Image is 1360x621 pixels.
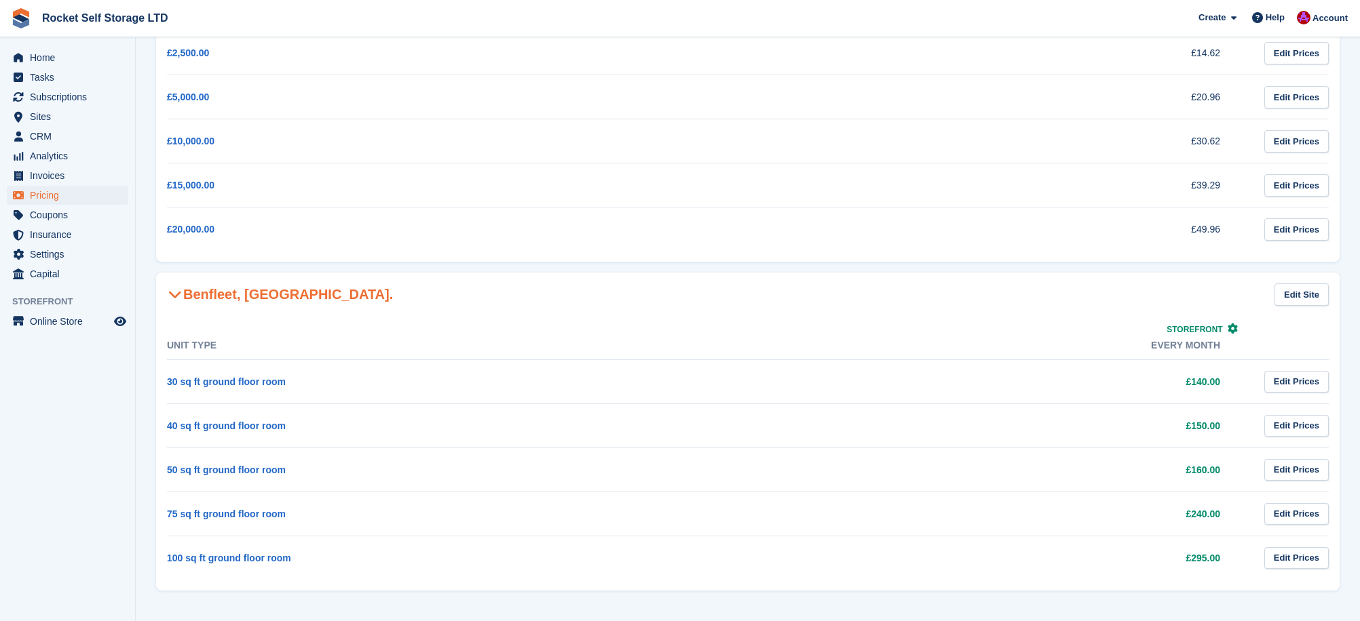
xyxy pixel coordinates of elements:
[30,68,111,87] span: Tasks
[707,31,1247,75] td: £14.62
[37,7,174,29] a: Rocket Self Storage LTD
[707,207,1247,252] td: £49.96
[30,186,111,205] span: Pricing
[1198,11,1226,24] span: Create
[707,536,1247,580] td: £295.00
[30,245,111,264] span: Settings
[7,87,128,106] a: menu
[167,92,209,102] a: £5,000.00
[30,87,111,106] span: Subscriptions
[7,186,128,205] a: menu
[7,107,128,126] a: menu
[7,264,128,283] a: menu
[167,420,286,431] a: 40 sq ft ground floor room
[11,8,31,28] img: stora-icon-8386f47178a22dfd0bd8f6a31ec36ba5ce8667c1dd55bd0f319d3a0aa187defe.svg
[1264,174,1329,197] a: Edit Prices
[1264,547,1329,569] a: Edit Prices
[1312,12,1348,25] span: Account
[1264,218,1329,241] a: Edit Prices
[30,146,111,165] span: Analytics
[1264,415,1329,437] a: Edit Prices
[30,166,111,185] span: Invoices
[707,332,1247,360] th: Every month
[707,403,1247,447] td: £150.00
[1264,130,1329,153] a: Edit Prices
[30,312,111,331] span: Online Store
[707,492,1247,536] td: £240.00
[7,245,128,264] a: menu
[1266,11,1285,24] span: Help
[12,295,135,308] span: Storefront
[1264,42,1329,64] a: Edit Prices
[7,166,128,185] a: menu
[167,224,214,235] a: £20,000.00
[1264,459,1329,481] a: Edit Prices
[1264,86,1329,108] a: Edit Prices
[707,359,1247,403] td: £140.00
[167,464,286,475] a: 50 sq ft ground floor room
[30,48,111,67] span: Home
[167,136,214,146] a: £10,000.00
[1274,283,1329,306] a: Edit Site
[167,332,707,360] th: Unit Type
[30,264,111,283] span: Capital
[7,225,128,244] a: menu
[167,180,214,191] a: £15,000.00
[167,376,286,387] a: 30 sq ft ground floor room
[7,68,128,87] a: menu
[707,163,1247,207] td: £39.29
[707,75,1247,119] td: £20.96
[1264,503,1329,525] a: Edit Prices
[30,225,111,244] span: Insurance
[1297,11,1310,24] img: Lee Tresadern
[112,313,128,329] a: Preview store
[7,127,128,146] a: menu
[1167,325,1238,334] a: Storefront
[7,146,128,165] a: menu
[167,553,291,563] a: 100 sq ft ground floor room
[30,205,111,224] span: Coupons
[167,286,393,302] h2: Benfleet, [GEOGRAPHIC_DATA].
[167,508,286,519] a: 75 sq ft ground floor room
[167,47,209,58] a: £2,500.00
[1264,371,1329,393] a: Edit Prices
[1167,325,1222,334] span: Storefront
[7,312,128,331] a: menu
[7,48,128,67] a: menu
[30,127,111,146] span: CRM
[707,119,1247,163] td: £30.62
[7,205,128,224] a: menu
[707,447,1247,492] td: £160.00
[30,107,111,126] span: Sites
